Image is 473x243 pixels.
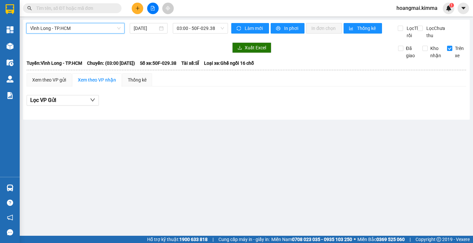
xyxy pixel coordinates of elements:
span: caret-down [461,5,466,11]
span: plus [135,6,140,11]
input: Tìm tên, số ĐT hoặc mã đơn [36,5,114,12]
span: sync [236,26,242,31]
span: Chuyến: (03:00 [DATE]) [87,60,135,67]
span: bar-chart [349,26,354,31]
span: ⚪️ [354,238,356,241]
span: down [90,97,95,103]
span: message [7,229,13,235]
img: dashboard-icon [7,26,13,33]
span: Số xe: 50F-029.38 [140,60,176,67]
span: | [410,236,411,243]
span: Hỗ trợ kỹ thuật: [147,236,208,243]
div: Xem theo VP gửi [32,76,66,84]
span: Vĩnh Long - TP.HCM [30,23,121,33]
button: file-add [147,3,159,14]
button: caret-down [458,3,469,14]
img: warehouse-icon [7,76,13,83]
button: printerIn phơi [271,23,304,34]
span: Miền Nam [271,236,352,243]
span: hoangmai.kimma [391,4,443,12]
span: file-add [150,6,155,11]
div: Thống kê [128,76,146,84]
button: plus [132,3,143,14]
span: 1 [450,3,453,8]
span: Lọc Chưa thu [424,25,447,39]
span: Loại xe: Ghế ngồi 16 chỗ [204,60,254,67]
span: Cung cấp máy in - giấy in: [218,236,270,243]
span: copyright [437,237,441,242]
span: Lọc Thu rồi [404,25,423,39]
span: Đã giao [403,45,417,59]
img: warehouse-icon [7,184,13,191]
span: aim [166,6,170,11]
button: In đơn chọn [306,23,342,34]
button: syncLàm mới [231,23,269,34]
strong: 1900 633 818 [179,237,208,242]
span: question-circle [7,200,13,206]
img: warehouse-icon [7,43,13,50]
span: notification [7,214,13,221]
b: Tuyến: Vĩnh Long - TP.HCM [27,61,82,66]
span: Lọc VP Gửi [30,96,56,104]
span: 03:00 - 50F-029.38 [177,23,224,33]
span: | [213,236,214,243]
button: bar-chartThống kê [344,23,382,34]
button: downloadXuất Excel [232,42,271,53]
img: solution-icon [7,92,13,99]
input: 13/10/2025 [134,25,158,32]
span: Miền Bắc [357,236,405,243]
img: icon-new-feature [446,5,452,11]
img: warehouse-icon [7,59,13,66]
strong: 0708 023 035 - 0935 103 250 [292,237,352,242]
img: logo-vxr [6,4,14,14]
span: In phơi [284,25,299,32]
span: Làm mới [245,25,264,32]
div: Xem theo VP nhận [78,76,116,84]
span: search [27,6,32,11]
span: printer [276,26,282,31]
span: Thống kê [357,25,377,32]
sup: 1 [449,3,454,8]
button: Lọc VP Gửi [27,95,99,106]
span: Kho nhận [428,45,444,59]
span: Trên xe [452,45,466,59]
button: aim [162,3,174,14]
span: Tài xế: SĨ [181,60,199,67]
strong: 0369 525 060 [376,237,405,242]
